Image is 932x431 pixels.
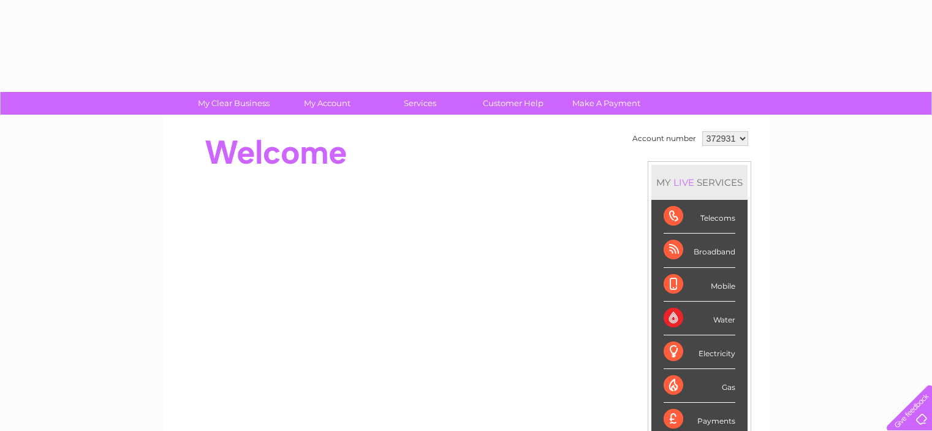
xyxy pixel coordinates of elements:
[664,369,735,403] div: Gas
[463,92,564,115] a: Customer Help
[651,165,748,200] div: MY SERVICES
[664,335,735,369] div: Electricity
[664,200,735,234] div: Telecoms
[671,177,697,188] div: LIVE
[664,302,735,335] div: Water
[629,128,699,149] td: Account number
[369,92,471,115] a: Services
[276,92,377,115] a: My Account
[183,92,284,115] a: My Clear Business
[556,92,657,115] a: Make A Payment
[664,268,735,302] div: Mobile
[664,234,735,267] div: Broadband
